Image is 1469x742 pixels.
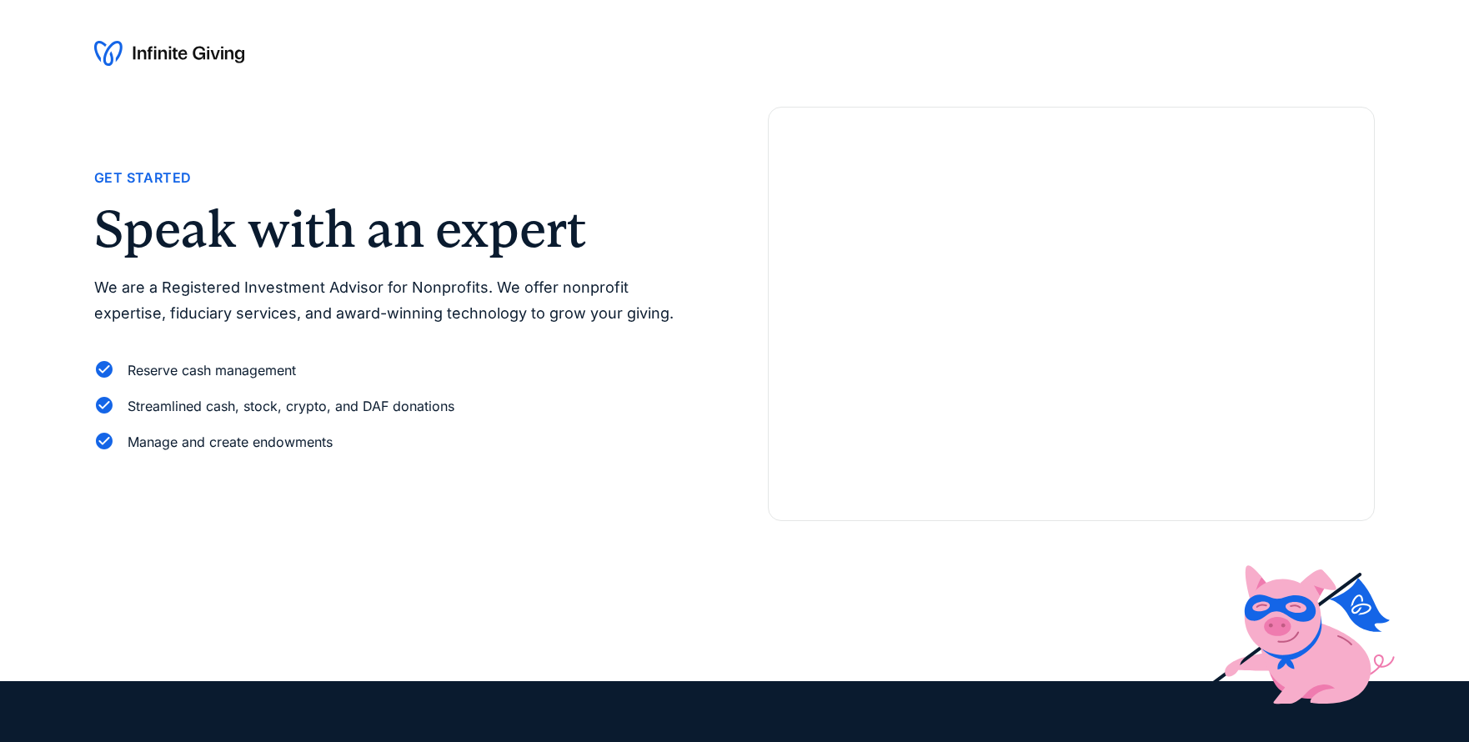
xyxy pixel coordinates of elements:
[795,161,1347,494] iframe: Form 0
[128,431,333,454] div: Manage and create endowments
[128,395,454,418] div: Streamlined cash, stock, crypto, and DAF donations
[128,359,296,382] div: Reserve cash management
[94,275,701,326] p: We are a Registered Investment Advisor for Nonprofits. We offer nonprofit expertise, fiduciary se...
[94,167,191,189] div: Get Started
[94,203,701,255] h2: Speak with an expert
